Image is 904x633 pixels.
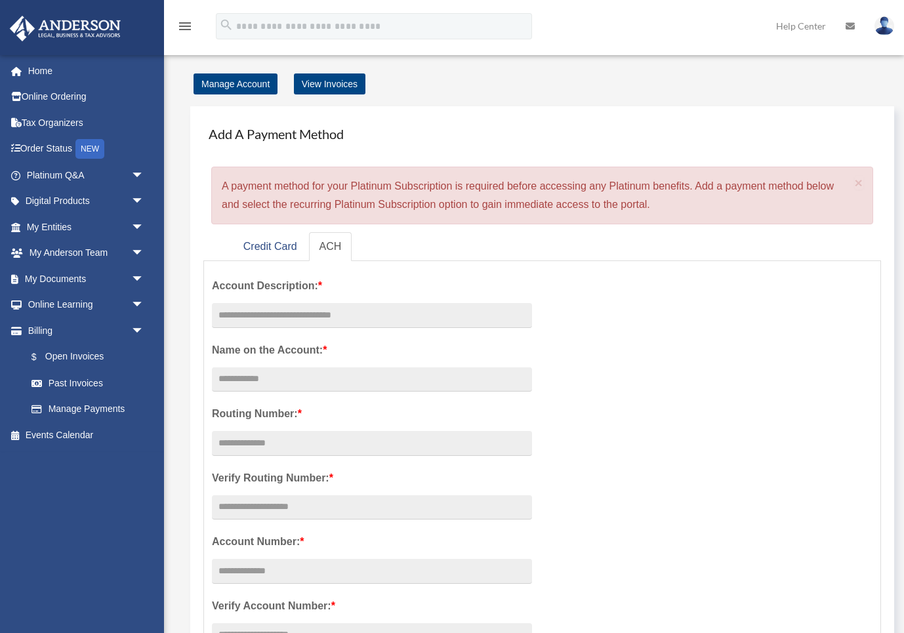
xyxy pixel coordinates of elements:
i: menu [177,18,193,34]
label: Verify Account Number: [212,597,532,615]
span: arrow_drop_down [131,266,157,293]
a: Online Learningarrow_drop_down [9,292,164,318]
button: Close [855,176,863,190]
span: arrow_drop_down [131,188,157,215]
a: My Anderson Teamarrow_drop_down [9,240,164,266]
img: Anderson Advisors Platinum Portal [6,16,125,41]
a: Tax Organizers [9,110,164,136]
label: Account Number: [212,533,532,551]
span: arrow_drop_down [131,240,157,267]
a: menu [177,23,193,34]
a: $Open Invoices [18,344,164,371]
h4: Add A Payment Method [203,119,881,148]
i: search [219,18,234,32]
img: User Pic [874,16,894,35]
a: My Entitiesarrow_drop_down [9,214,164,240]
a: View Invoices [294,73,365,94]
span: $ [39,349,45,365]
a: My Documentsarrow_drop_down [9,266,164,292]
a: Manage Account [194,73,277,94]
a: Home [9,58,164,84]
a: Credit Card [233,232,308,262]
label: Name on the Account: [212,341,532,359]
div: A payment method for your Platinum Subscription is required before accessing any Platinum benefit... [211,167,873,224]
a: Order StatusNEW [9,136,164,163]
a: Digital Productsarrow_drop_down [9,188,164,214]
a: Billingarrow_drop_down [9,317,164,344]
a: Events Calendar [9,422,164,448]
div: NEW [75,139,104,159]
label: Verify Routing Number: [212,469,532,487]
span: arrow_drop_down [131,317,157,344]
span: arrow_drop_down [131,292,157,319]
span: arrow_drop_down [131,162,157,189]
a: Online Ordering [9,84,164,110]
label: Account Description: [212,277,532,295]
a: Manage Payments [18,396,157,422]
span: × [855,175,863,190]
a: Platinum Q&Aarrow_drop_down [9,162,164,188]
label: Routing Number: [212,405,532,423]
span: arrow_drop_down [131,214,157,241]
a: ACH [309,232,352,262]
a: Past Invoices [18,370,164,396]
